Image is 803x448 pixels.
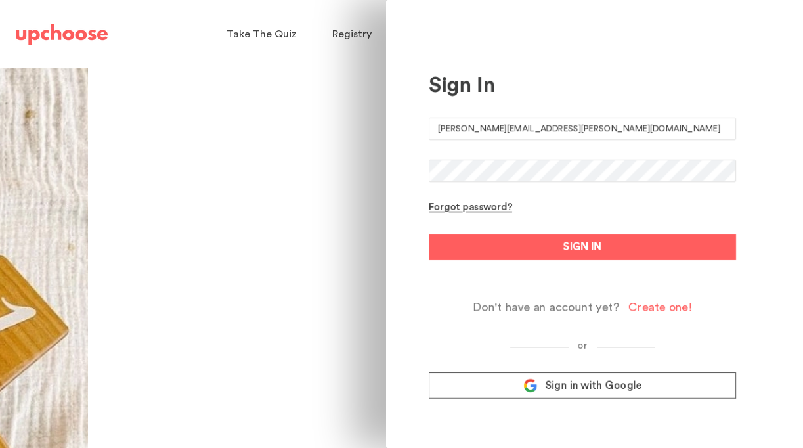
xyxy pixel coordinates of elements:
span: SIGN IN [563,239,602,255]
button: SIGN IN [429,234,736,260]
span: Sign in with Google [546,379,642,392]
input: E-mail [429,118,736,140]
a: Sign in with Google [429,372,736,399]
div: Forgot password? [429,202,512,214]
div: Create one! [628,300,693,315]
span: or [569,341,597,351]
div: Sign In [429,73,736,98]
span: Don't have an account yet? [473,300,620,315]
